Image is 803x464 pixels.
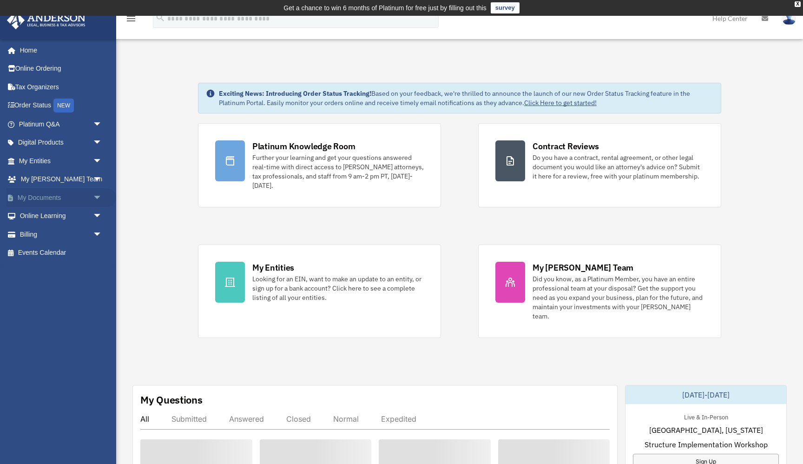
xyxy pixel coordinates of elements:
[7,133,116,152] a: Digital Productsarrow_drop_down
[7,115,116,133] a: Platinum Q&Aarrow_drop_down
[286,414,311,424] div: Closed
[7,152,116,170] a: My Entitiesarrow_drop_down
[198,245,441,338] a: My Entities Looking for an EIN, want to make an update to an entity, or sign up for a bank accoun...
[53,99,74,113] div: NEW
[625,385,786,404] div: [DATE]-[DATE]
[782,12,796,25] img: User Pic
[7,78,116,96] a: Tax Organizers
[7,207,116,225] a: Online Learningarrow_drop_down
[229,414,264,424] div: Answered
[252,274,424,302] div: Looking for an EIN, want to make an update to an entity, or sign up for a bank account? Click her...
[533,274,704,321] div: Did you know, as a Platinum Member, you have an entire professional team at your disposal? Get th...
[93,188,112,207] span: arrow_drop_down
[533,153,704,181] div: Do you have a contract, rental agreement, or other legal document you would like an attorney's ad...
[93,115,112,134] span: arrow_drop_down
[677,411,736,421] div: Live & In-Person
[93,225,112,244] span: arrow_drop_down
[125,16,137,24] a: menu
[533,262,633,273] div: My [PERSON_NAME] Team
[140,393,203,407] div: My Questions
[491,2,520,13] a: survey
[381,414,416,424] div: Expedited
[219,89,713,107] div: Based on your feedback, we're thrilled to announce the launch of our new Order Status Tracking fe...
[533,140,599,152] div: Contract Reviews
[171,414,207,424] div: Submitted
[93,207,112,226] span: arrow_drop_down
[478,245,721,338] a: My [PERSON_NAME] Team Did you know, as a Platinum Member, you have an entire professional team at...
[7,188,116,207] a: My Documentsarrow_drop_down
[7,96,116,115] a: Order StatusNEW
[140,414,149,424] div: All
[7,244,116,262] a: Events Calendar
[219,89,371,98] strong: Exciting News: Introducing Order Status Tracking!
[93,152,112,171] span: arrow_drop_down
[93,133,112,152] span: arrow_drop_down
[7,170,116,189] a: My [PERSON_NAME] Teamarrow_drop_down
[4,11,88,29] img: Anderson Advisors Platinum Portal
[645,439,768,450] span: Structure Implementation Workshop
[795,1,801,7] div: close
[283,2,487,13] div: Get a chance to win 6 months of Platinum for free just by filling out this
[333,414,359,424] div: Normal
[524,99,597,107] a: Click Here to get started!
[198,123,441,207] a: Platinum Knowledge Room Further your learning and get your questions answered real-time with dire...
[252,153,424,190] div: Further your learning and get your questions answered real-time with direct access to [PERSON_NAM...
[649,424,763,436] span: [GEOGRAPHIC_DATA], [US_STATE]
[155,13,165,23] i: search
[7,225,116,244] a: Billingarrow_drop_down
[252,262,294,273] div: My Entities
[7,60,116,78] a: Online Ordering
[7,41,112,60] a: Home
[252,140,355,152] div: Platinum Knowledge Room
[93,170,112,189] span: arrow_drop_down
[125,13,137,24] i: menu
[478,123,721,207] a: Contract Reviews Do you have a contract, rental agreement, or other legal document you would like...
